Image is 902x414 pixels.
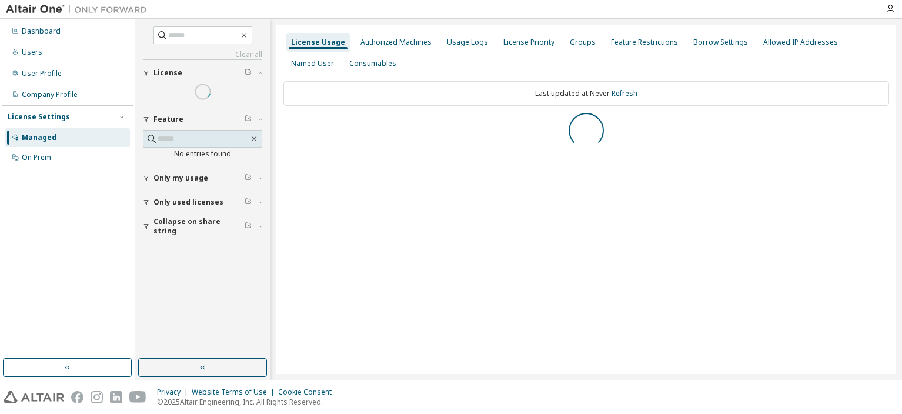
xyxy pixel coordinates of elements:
div: Dashboard [22,26,61,36]
div: No entries found [143,149,262,159]
span: Clear filter [245,68,252,78]
div: Groups [570,38,596,47]
div: On Prem [22,153,51,162]
span: Clear filter [245,173,252,183]
button: Feature [143,106,262,132]
div: Users [22,48,42,57]
span: Only my usage [153,173,208,183]
div: Allowed IP Addresses [763,38,838,47]
button: Collapse on share string [143,213,262,239]
a: Refresh [612,88,637,98]
div: Consumables [349,59,396,68]
div: Usage Logs [447,38,488,47]
a: Clear all [143,50,262,59]
button: Only my usage [143,165,262,191]
span: Clear filter [245,222,252,231]
div: Website Terms of Use [192,388,278,397]
div: User Profile [22,69,62,78]
div: License Priority [503,38,554,47]
div: Authorized Machines [360,38,432,47]
span: Only used licenses [153,198,223,207]
div: Company Profile [22,90,78,99]
div: License Usage [291,38,345,47]
img: youtube.svg [129,391,146,403]
span: Clear filter [245,115,252,124]
div: Managed [22,133,56,142]
img: altair_logo.svg [4,391,64,403]
img: instagram.svg [91,391,103,403]
p: © 2025 Altair Engineering, Inc. All Rights Reserved. [157,397,339,407]
span: License [153,68,182,78]
div: Named User [291,59,334,68]
img: linkedin.svg [110,391,122,403]
span: Feature [153,115,183,124]
img: Altair One [6,4,153,15]
div: Privacy [157,388,192,397]
div: License Settings [8,112,70,122]
div: Cookie Consent [278,388,339,397]
span: Collapse on share string [153,217,245,236]
div: Feature Restrictions [611,38,678,47]
button: License [143,60,262,86]
div: Borrow Settings [693,38,748,47]
img: facebook.svg [71,391,83,403]
button: Only used licenses [143,189,262,215]
span: Clear filter [245,198,252,207]
div: Last updated at: Never [283,81,889,106]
